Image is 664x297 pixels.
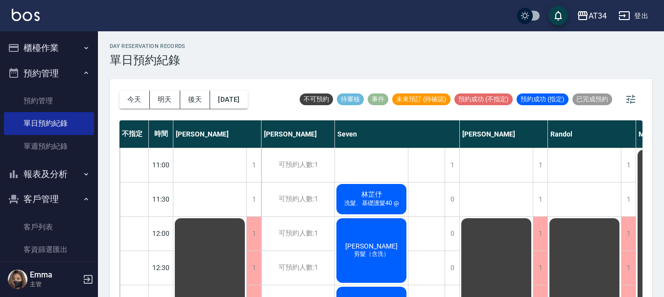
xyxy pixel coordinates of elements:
[261,183,334,216] div: 可預約人數:1
[149,251,173,285] div: 12:30
[352,250,391,258] span: 剪髮（含洗）
[368,95,388,104] span: 事件
[149,182,173,216] div: 11:30
[337,95,364,104] span: 待審核
[460,120,548,148] div: [PERSON_NAME]
[533,217,547,251] div: 1
[533,251,547,285] div: 1
[454,95,513,104] span: 預約成功 (不指定)
[150,91,180,109] button: 明天
[110,43,186,49] h2: day Reservation records
[246,183,261,216] div: 1
[119,91,150,109] button: 今天
[149,216,173,251] div: 12:00
[180,91,211,109] button: 後天
[261,120,335,148] div: [PERSON_NAME]
[12,9,40,21] img: Logo
[4,135,94,158] a: 單週預約紀錄
[615,7,652,25] button: 登出
[261,148,334,182] div: 可預約人數:1
[445,217,459,251] div: 0
[261,217,334,251] div: 可預約人數:1
[246,148,261,182] div: 1
[4,90,94,112] a: 預約管理
[548,120,636,148] div: Randol
[119,120,149,148] div: 不指定
[149,120,173,148] div: 時間
[533,148,547,182] div: 1
[359,190,384,199] span: 林芷伃
[4,61,94,86] button: 預約管理
[335,120,460,148] div: Seven
[445,148,459,182] div: 1
[445,183,459,216] div: 0
[621,148,636,182] div: 1
[621,183,636,216] div: 1
[621,217,636,251] div: 1
[4,261,94,283] a: 卡券管理
[261,251,334,285] div: 可預約人數:1
[4,161,94,187] button: 報表及分析
[300,95,333,104] span: 不可預約
[110,53,186,67] h3: 單日預約紀錄
[392,95,451,104] span: 未來預訂 (待確認)
[4,186,94,212] button: 客戶管理
[30,270,80,280] h5: Emma
[8,270,27,289] img: Person
[210,91,247,109] button: [DATE]
[445,251,459,285] div: 0
[246,217,261,251] div: 1
[548,6,568,25] button: save
[173,120,261,148] div: [PERSON_NAME]
[4,35,94,61] button: 櫃檯作業
[533,183,547,216] div: 1
[4,112,94,135] a: 單日預約紀錄
[4,216,94,238] a: 客戶列表
[30,280,80,289] p: 主管
[517,95,569,104] span: 預約成功 (指定)
[573,6,611,26] button: AT34
[246,251,261,285] div: 1
[149,148,173,182] div: 11:00
[343,242,400,250] span: [PERSON_NAME]
[342,199,401,207] span: 洗髮、基礎護髮40 @
[589,10,607,22] div: AT34
[621,251,636,285] div: 1
[572,95,612,104] span: 已完成預約
[4,238,94,261] a: 客資篩選匯出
